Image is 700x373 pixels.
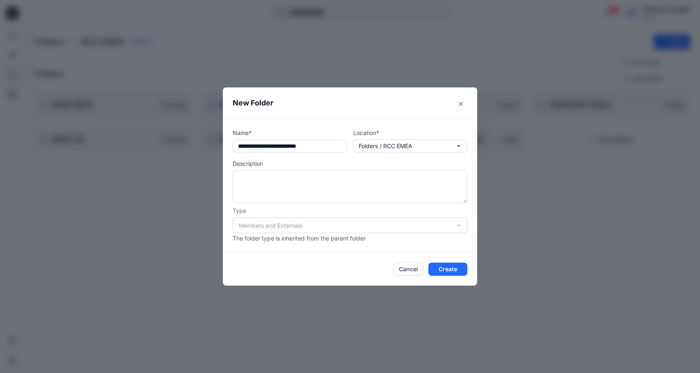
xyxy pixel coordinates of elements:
header: New Folder [223,87,477,118]
p: The folder type is inherited from the parent folder [233,234,467,243]
button: Folders / RCC EMEA [353,140,467,153]
button: Create [428,263,467,276]
p: Location* [353,128,467,137]
p: Folders / RCC EMEA [359,142,412,151]
button: Cancel [393,263,423,276]
p: Description [233,159,467,168]
button: Close [454,97,467,110]
p: Name* [233,128,347,137]
p: Type [233,206,467,215]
